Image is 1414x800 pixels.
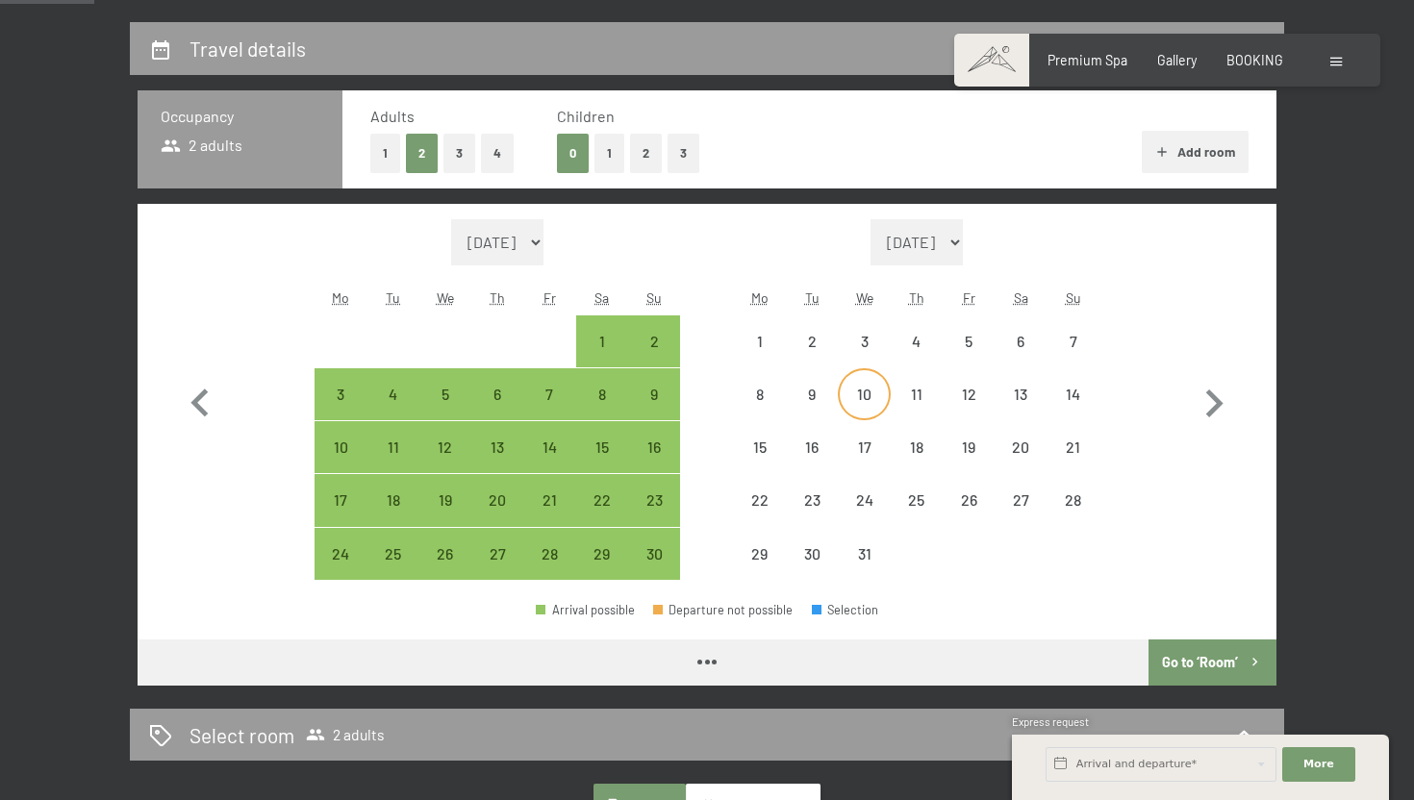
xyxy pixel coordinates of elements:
div: 24 [316,546,365,594]
div: 1 [736,334,784,382]
div: Sun Dec 07 2025 [1048,315,1099,367]
div: Sun Nov 09 2025 [628,368,680,420]
div: 15 [736,439,784,487]
abbr: Saturday [594,289,609,306]
div: 6 [997,334,1045,382]
div: 11 [368,439,417,487]
div: Arrival possible [523,368,575,420]
button: 3 [443,134,475,173]
h3: Occupancy [161,106,319,127]
div: Wed Nov 12 2025 [419,421,471,473]
div: Arrival possible [576,528,628,580]
div: Thu Dec 18 2025 [891,421,943,473]
div: Tue Nov 04 2025 [366,368,418,420]
span: Adults [370,107,415,125]
div: Arrival possible [419,421,471,473]
div: 8 [736,387,784,435]
div: 9 [630,387,678,435]
div: Sat Nov 29 2025 [576,528,628,580]
div: Arrival not possible [734,474,786,526]
div: Fri Dec 26 2025 [943,474,995,526]
div: Arrival not possible [838,315,890,367]
div: Sun Nov 02 2025 [628,315,680,367]
div: 4 [368,387,417,435]
div: Arrival not possible [838,474,890,526]
div: Wed Dec 31 2025 [838,528,890,580]
div: Wed Dec 24 2025 [838,474,890,526]
div: 2 [788,334,836,382]
div: Arrival not possible [891,368,943,420]
div: 4 [893,334,941,382]
div: 15 [578,439,626,487]
button: 2 [406,134,438,173]
div: Arrival not possible [838,421,890,473]
div: Tue Dec 16 2025 [786,421,838,473]
span: Children [557,107,615,125]
div: 12 [421,439,469,487]
div: Thu Dec 04 2025 [891,315,943,367]
div: Sun Dec 28 2025 [1048,474,1099,526]
div: 28 [525,546,573,594]
div: 22 [736,492,784,540]
div: Arrival not possible [1048,421,1099,473]
div: Arrival not possible [786,528,838,580]
div: Tue Dec 09 2025 [786,368,838,420]
div: 20 [997,439,1045,487]
div: Arrival possible [628,421,680,473]
div: Arrival not possible [995,315,1047,367]
button: Add room [1142,131,1249,173]
span: 2 adults [161,135,242,156]
div: Arrival possible [576,421,628,473]
div: 3 [316,387,365,435]
div: Fri Nov 07 2025 [523,368,575,420]
div: Arrival not possible [734,528,786,580]
div: 6 [473,387,521,435]
div: Sun Nov 23 2025 [628,474,680,526]
abbr: Thursday [909,289,924,306]
div: Sat Dec 13 2025 [995,368,1047,420]
div: 23 [788,492,836,540]
abbr: Wednesday [856,289,873,306]
button: More [1282,747,1355,782]
abbr: Friday [963,289,975,306]
div: 17 [316,492,365,540]
div: 9 [788,387,836,435]
div: Arrival possible [471,368,523,420]
div: Arrival not possible [995,474,1047,526]
div: Mon Dec 08 2025 [734,368,786,420]
a: BOOKING [1226,52,1283,68]
div: 26 [945,492,993,540]
div: Arrival possible [366,474,418,526]
div: 10 [316,439,365,487]
div: 29 [578,546,626,594]
div: Arrival possible [471,528,523,580]
div: 20 [473,492,521,540]
div: Sat Dec 27 2025 [995,474,1047,526]
div: Arrival not possible [1048,368,1099,420]
div: Wed Nov 26 2025 [419,528,471,580]
div: 14 [1049,387,1098,435]
abbr: Monday [332,289,349,306]
div: 10 [840,387,888,435]
div: Sun Dec 21 2025 [1048,421,1099,473]
div: Arrival possible [366,421,418,473]
div: 24 [840,492,888,540]
div: 30 [788,546,836,594]
div: 13 [997,387,1045,435]
button: Previous month [172,219,228,581]
div: Mon Dec 01 2025 [734,315,786,367]
div: Arrival not possible [734,315,786,367]
div: Arrival possible [628,474,680,526]
div: Sun Nov 30 2025 [628,528,680,580]
div: Arrival possible [576,368,628,420]
div: Fri Nov 14 2025 [523,421,575,473]
div: Arrival possible [628,368,680,420]
div: Arrival possible [628,528,680,580]
abbr: Wednesday [437,289,454,306]
div: 25 [893,492,941,540]
div: Tue Nov 18 2025 [366,474,418,526]
div: Arrival possible [628,315,680,367]
div: 18 [368,492,417,540]
button: Go to ‘Room’ [1149,639,1276,686]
